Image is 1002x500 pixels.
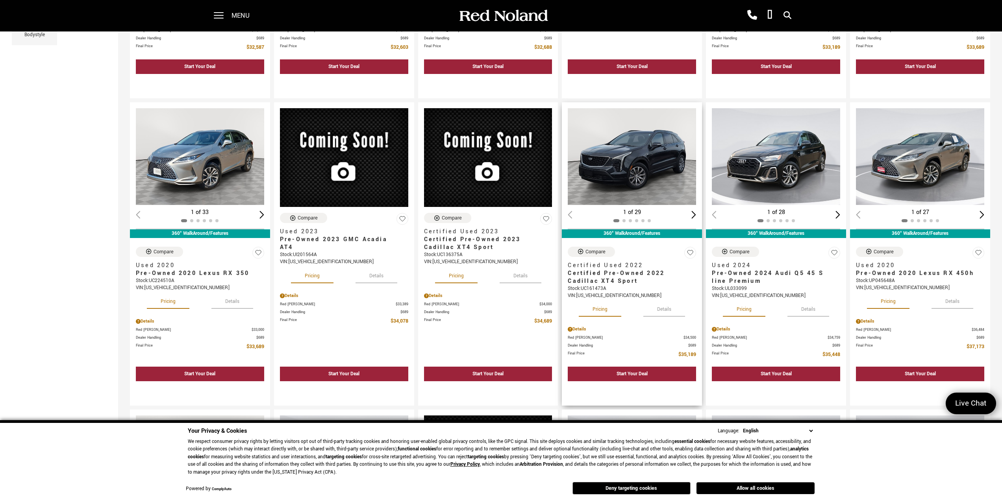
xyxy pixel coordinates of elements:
div: undefined - Pre-Owned 2020 Chevrolet Silverado 1500 LT Trail Boss 4WD [136,76,264,90]
span: $33,689 [246,343,264,351]
span: Final Price [424,317,535,325]
span: Used 2020 [136,262,258,269]
a: Final Price $35,189 [568,351,696,359]
select: Language Select [741,427,815,435]
a: Dealer Handling $689 [280,35,408,41]
div: undefined - Pre-Owned 2020 Lexus RX 450h With Navigation & AWD [856,383,984,398]
div: undefined - Pre-Owned 2019 Chevrolet Colorado ZR2 4WD [712,76,840,90]
span: Dealer Handling [136,35,256,41]
a: Used 2020Pre-Owned 2020 Lexus RX 450h [856,262,984,277]
div: Pricing Details - Certified Pre-Owned 2022 Cadillac XT4 Sport AWD [568,326,696,333]
span: Dealer Handling [424,35,545,41]
span: Used 2023 [280,228,402,236]
div: 360° WalkAround/Features [130,229,270,238]
div: undefined - Pre-Owned 2018 Chevrolet Tahoe Premier With Navigation & 4WD [568,76,696,90]
div: 1 of 28 [712,208,840,217]
a: Red [PERSON_NAME] $36,484 [856,327,984,333]
span: Pre-Owned 2024 Audi Q5 45 S line Premium [712,269,834,285]
span: $33,000 [252,327,264,333]
span: Red [PERSON_NAME] [712,335,828,341]
div: Compare [442,214,462,221]
div: Next slide [259,211,264,218]
div: Start Your Deal [424,367,552,381]
a: Dealer Handling $689 [856,335,984,341]
span: $34,500 [683,335,696,341]
a: Dealer Handling $689 [136,335,264,341]
img: 2020 Lexus RX 350 1 [136,108,265,205]
span: Used 2020 [856,262,978,269]
div: 1 of 33 [136,208,264,217]
span: Final Price [280,43,391,52]
div: undefined - Pre-Owned 2020 Lexus RX 350 AWD [136,383,264,398]
button: Compare Vehicle [856,247,903,257]
span: $689 [256,335,264,341]
div: Start Your Deal [472,371,504,377]
div: Start Your Deal [905,371,936,377]
span: $32,587 [246,43,264,52]
div: Start Your Deal [424,59,552,74]
div: Start Your Deal [328,63,359,70]
button: details tab [500,266,541,283]
span: Certified Pre-Owned 2023 Cadillac XT4 Sport [424,236,546,251]
span: Pre-Owned 2020 Lexus RX 450h [856,269,978,277]
button: Save Vehicle [684,247,696,262]
div: Pricing Details - Certified Pre-Owned 2023 Cadillac XT4 Sport AWD [424,292,552,299]
div: Pricing Details - Pre-Owned 2020 Lexus RX 450h With Navigation & AWD [856,318,984,325]
a: Final Price $32,587 [136,43,264,52]
span: Dealer Handling [136,335,256,341]
div: Stock : UC136375A [424,251,552,258]
a: Used 2020Pre-Owned 2020 Lexus RX 350 [136,262,264,277]
span: $689 [400,309,408,315]
span: Red [PERSON_NAME] [280,301,396,307]
a: Red [PERSON_NAME] $33,389 [280,301,408,307]
div: 1 of 27 [856,208,984,217]
a: ComplyAuto [212,487,232,492]
div: Powered by [186,487,232,492]
div: VIN: [US_VEHICLE_IDENTIFICATION_NUMBER] [856,284,984,292]
a: Used 2024Pre-Owned 2024 Audi Q5 45 S line Premium [712,262,840,285]
img: 2022 Cadillac XT4 Sport 1 [568,108,697,205]
span: Red [PERSON_NAME] [424,301,540,307]
a: Final Price $33,689 [136,343,264,351]
span: $689 [256,35,264,41]
span: Final Price [856,343,967,351]
div: Stock : UC224510A [136,277,264,284]
div: Start Your Deal [136,59,264,74]
div: VIN: [US_VEHICLE_IDENTIFICATION_NUMBER] [280,258,408,266]
a: Dealer Handling $689 [712,35,840,41]
div: Compare [154,248,174,255]
div: Language: [718,428,739,434]
div: undefined - Pre-Owned 2019 BMW X7 xDrive40i With Navigation & AWD [856,76,984,90]
a: Red [PERSON_NAME] $33,000 [136,327,264,333]
a: Certified Used 2022Certified Pre-Owned 2022 Cadillac XT4 Sport [568,262,696,285]
button: details tab [787,299,829,317]
span: Red [PERSON_NAME] [136,327,252,333]
button: Allow all cookies [696,482,815,494]
div: Start Your Deal [856,59,984,74]
span: Final Price [568,351,678,359]
span: $34,000 [539,301,552,307]
a: Dealer Handling $689 [856,35,984,41]
a: Red [PERSON_NAME] $34,000 [424,301,552,307]
span: Dealer Handling [280,309,400,315]
a: Red [PERSON_NAME] $34,759 [712,335,840,341]
a: Final Price $33,189 [712,43,840,52]
a: Dealer Handling $689 [424,309,552,315]
button: Compare Vehicle [424,213,471,223]
span: Final Price [280,317,391,325]
div: Start Your Deal [617,371,648,377]
a: Used 2023Pre-Owned 2023 GMC Acadia AT4 [280,228,408,251]
span: Dealer Handling [712,35,832,41]
span: Final Price [856,43,967,52]
div: undefined - Certified Pre-Owned 2022 Cadillac XT4 Sport AWD [568,383,696,398]
strong: Arbitration Provision [520,461,563,468]
div: undefined - Pre-Owned 2024 Subaru Outback Wilderness With Navigation & AWD [280,76,408,90]
div: Pricing Details - Pre-Owned 2024 Audi Q5 45 S line Premium [712,326,840,333]
p: We respect consumer privacy rights by letting visitors opt out of third-party tracking cookies an... [188,438,815,476]
a: Dealer Handling $689 [424,35,552,41]
a: Final Price $35,448 [712,351,840,359]
button: pricing tab [579,299,621,317]
button: details tab [356,266,397,283]
span: $689 [832,343,840,349]
button: details tab [211,292,253,309]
